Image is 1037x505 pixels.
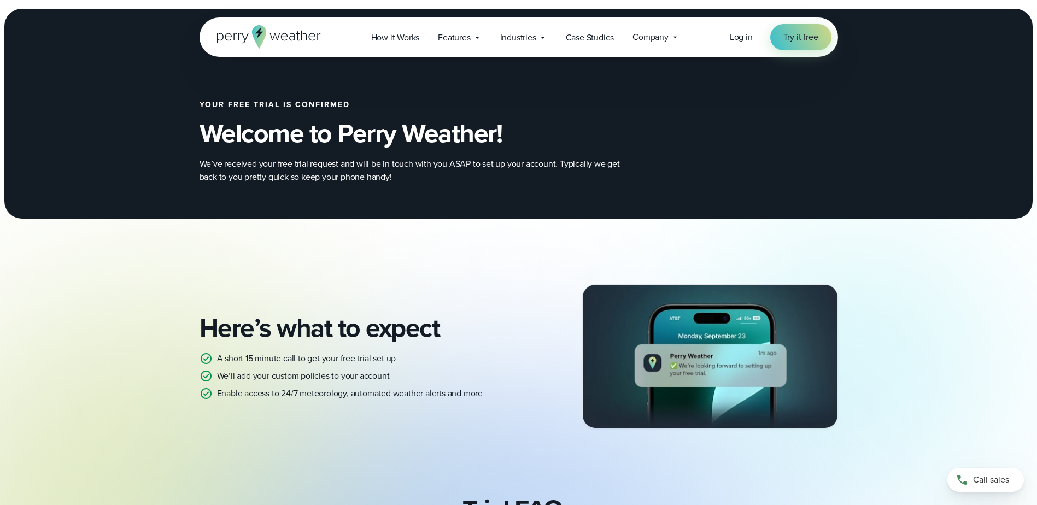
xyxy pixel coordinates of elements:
a: Call sales [947,468,1024,492]
span: How it Works [371,31,420,44]
p: A short 15 minute call to get your free trial set up [217,352,396,365]
a: How it Works [362,26,429,49]
p: We’ll add your custom policies to your account [217,369,390,383]
span: Case Studies [566,31,614,44]
span: Company [632,31,669,44]
a: Log in [730,31,753,44]
h2: Welcome to Perry Weather! [200,118,674,149]
span: Call sales [973,473,1009,486]
p: Enable access to 24/7 meteorology, automated weather alerts and more [217,387,483,400]
span: Industries [500,31,536,44]
span: Features [438,31,470,44]
h2: Here’s what to expect [200,313,510,343]
span: Log in [730,31,753,43]
h2: Your free trial is confirmed [200,101,674,109]
p: We’ve received your free trial request and will be in touch with you ASAP to set up your account.... [200,157,637,184]
a: Try it free [770,24,831,50]
span: Try it free [783,31,818,44]
a: Case Studies [556,26,624,49]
